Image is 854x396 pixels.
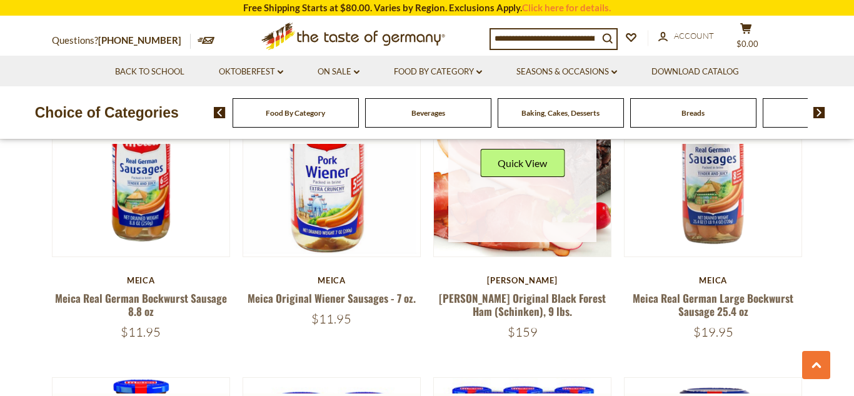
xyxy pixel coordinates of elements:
[266,108,325,118] a: Food By Category
[53,79,229,256] img: Meica Real German Bockwurst Sausage 8.8 oz
[318,65,359,79] a: On Sale
[480,149,565,177] button: Quick View
[55,290,227,319] a: Meica Real German Bockwurst Sausage 8.8 oz
[219,65,283,79] a: Oktoberfest
[411,108,445,118] a: Beverages
[115,65,184,79] a: Back to School
[736,39,758,49] span: $0.00
[625,79,801,256] img: Meica Real German Large Bockwurst Sausage 25.4 oz
[434,79,611,256] img: Adler Original Black Forest Ham (Schinken), 9 lbs.
[624,275,802,285] div: Meica
[243,275,421,285] div: Meica
[516,65,617,79] a: Seasons & Occasions
[674,31,714,41] span: Account
[52,33,191,49] p: Questions?
[243,79,420,254] img: Meica Original Wiener Sausages - 7 oz.
[214,107,226,118] img: previous arrow
[522,2,611,13] a: Click here for details.
[521,108,600,118] a: Baking, Cakes, Desserts
[693,324,733,340] span: $19.95
[433,275,611,285] div: [PERSON_NAME]
[52,275,230,285] div: Meica
[121,324,161,340] span: $11.95
[98,34,181,46] a: [PHONE_NUMBER]
[813,107,825,118] img: next arrow
[658,29,714,43] a: Account
[394,65,482,79] a: Food By Category
[681,108,705,118] a: Breads
[727,23,765,54] button: $0.00
[633,290,793,319] a: Meica Real German Large Bockwurst Sausage 25.4 oz
[311,311,351,327] span: $11.95
[439,290,606,319] a: [PERSON_NAME] Original Black Forest Ham (Schinken), 9 lbs.
[248,290,416,306] a: Meica Original Wiener Sausages - 7 oz.
[651,65,739,79] a: Download Catalog
[508,324,538,340] span: $159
